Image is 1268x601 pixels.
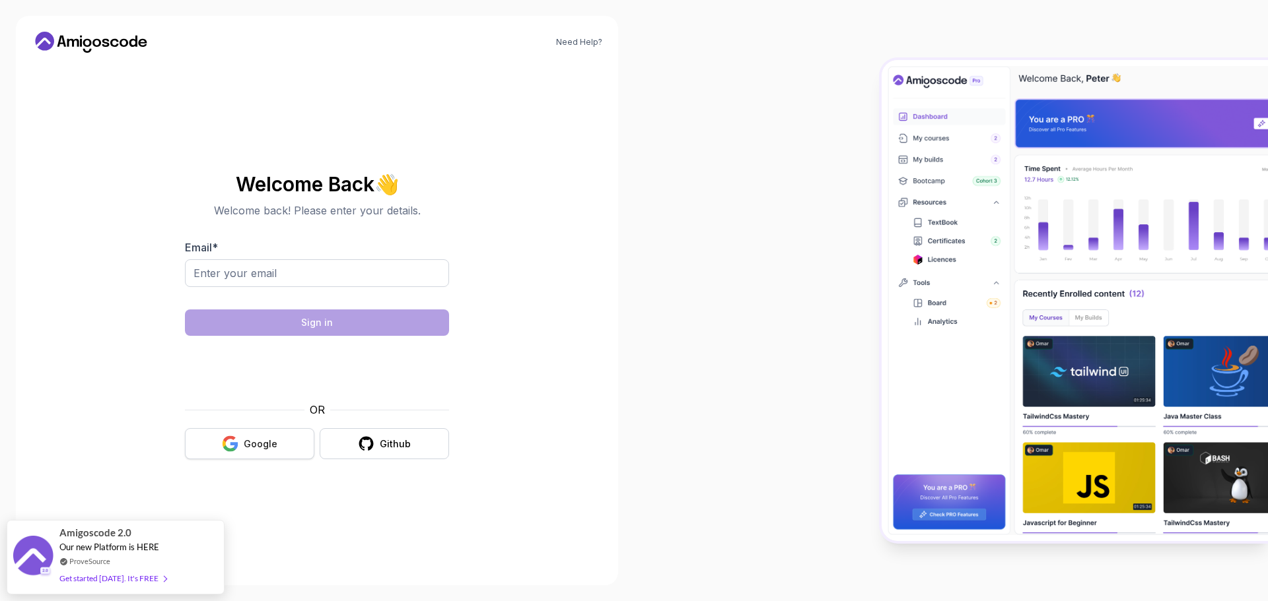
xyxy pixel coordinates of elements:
div: Google [244,437,277,451]
p: OR [310,402,325,418]
button: Github [320,428,449,459]
button: Google [185,428,314,459]
button: Sign in [185,309,449,336]
div: Sign in [301,316,333,329]
span: Amigoscode 2.0 [59,525,131,540]
img: Amigoscode Dashboard [882,60,1268,541]
span: Our new Platform is HERE [59,542,159,552]
div: Github [380,437,411,451]
input: Enter your email [185,259,449,287]
a: ProveSource [69,555,110,567]
img: provesource social proof notification image [13,536,53,579]
p: Welcome back! Please enter your details. [185,203,449,218]
div: Get started [DATE]. It's FREE [59,571,166,586]
h2: Welcome Back [185,174,449,195]
iframe: Widget que contiene una casilla de verificación para el desafío de seguridad de hCaptcha [217,344,417,394]
span: 👋 [373,172,400,196]
a: Home link [32,32,151,53]
a: Need Help? [556,37,602,47]
label: Email * [185,241,218,254]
